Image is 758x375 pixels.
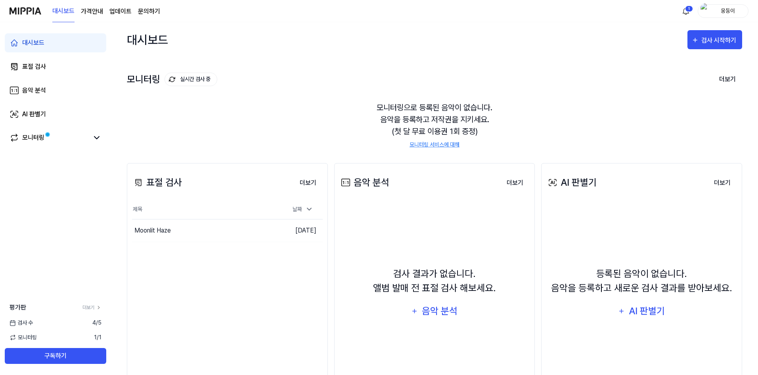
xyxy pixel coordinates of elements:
[685,6,693,12] div: 1
[698,4,748,18] button: profile웅둥이
[712,6,743,15] div: 웅둥이
[708,175,737,191] button: 더보기
[406,302,463,321] button: 음악 분석
[500,175,530,191] button: 더보기
[500,175,530,191] a: 더보기
[421,304,458,319] div: 음악 분석
[22,62,46,71] div: 표절 검사
[109,7,132,16] a: 업데이트
[5,33,106,52] a: 대시보드
[293,175,323,191] button: 더보기
[165,73,217,86] button: 실시간 검사 중
[169,76,175,83] img: monitoring Icon
[22,86,46,95] div: 음악 분석
[373,267,496,295] div: 검사 결과가 없습니다. 앨범 발매 전 표절 검사 해보세요.
[22,38,44,48] div: 대시보드
[92,319,101,327] span: 4 / 5
[127,30,168,49] div: 대시보드
[10,333,37,342] span: 모니터링
[613,302,670,321] button: AI 판별기
[5,105,106,124] a: AI 판별기
[410,140,459,149] a: 모니터링 서비스에 대해
[52,0,75,22] a: 대시보드
[5,57,106,76] a: 표절 검사
[681,6,691,16] img: 알림
[546,175,597,190] div: AI 판별기
[293,175,323,191] a: 더보기
[5,348,106,364] button: 구독하기
[687,30,742,49] button: 검사 시작하기
[127,92,742,158] div: 모니터링으로 등록된 음악이 없습니다. 음악을 등록하고 저작권을 지키세요. (첫 달 무료 이용권 1회 증정)
[275,219,323,242] td: [DATE]
[5,81,106,100] a: 음악 분석
[22,133,44,142] div: 모니터링
[81,7,103,16] a: 가격안내
[132,200,275,219] th: 제목
[551,267,732,295] div: 등록된 음악이 없습니다. 음악을 등록하고 새로운 검사 결과를 받아보세요.
[10,133,89,142] a: 모니터링
[134,226,171,235] div: Moonlit Haze
[680,5,692,17] button: 알림1
[94,333,101,342] span: 1 / 1
[289,203,316,216] div: 날짜
[138,7,160,16] a: 문의하기
[82,304,101,311] a: 더보기
[713,71,742,88] button: 더보기
[10,303,26,312] span: 평가판
[701,35,738,46] div: 검사 시작하기
[339,175,389,190] div: 음악 분석
[132,175,182,190] div: 표절 검사
[22,110,46,119] div: AI 판별기
[708,175,737,191] a: 더보기
[628,304,666,319] div: AI 판별기
[127,73,217,86] div: 모니터링
[701,3,710,19] img: profile
[10,319,33,327] span: 검사 수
